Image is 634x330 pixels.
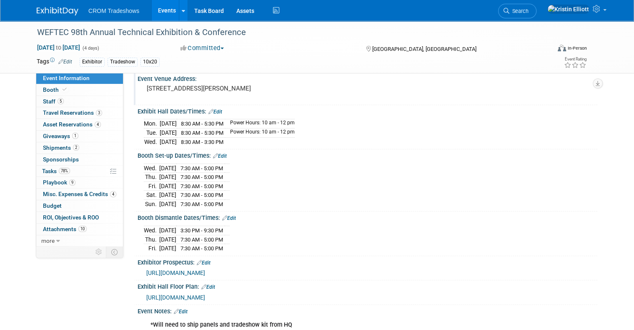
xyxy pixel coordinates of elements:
[138,73,597,83] div: Event Venue Address:
[36,189,123,200] a: Misc. Expenses & Credits4
[36,166,123,177] a: Tasks78%
[36,224,123,235] a: Attachments10
[36,212,123,223] a: ROI, Objectives & ROO
[159,164,176,173] td: [DATE]
[180,245,223,252] span: 7:30 AM - 5:00 PM
[36,200,123,212] a: Budget
[144,226,159,235] td: Wed.
[159,173,176,182] td: [DATE]
[88,8,139,14] span: CROM Tradeshows
[160,128,177,138] td: [DATE]
[37,44,80,51] span: [DATE] [DATE]
[43,98,64,105] span: Staff
[180,183,223,189] span: 7:30 AM - 5:00 PM
[63,87,67,92] i: Booth reservation complete
[144,173,159,182] td: Thu.
[36,154,123,165] a: Sponsorships
[159,191,176,200] td: [DATE]
[43,202,62,209] span: Budget
[37,57,72,67] td: Tags
[43,133,78,139] span: Giveaways
[159,181,176,191] td: [DATE]
[36,235,123,247] a: more
[567,45,587,51] div: In-Person
[95,121,101,128] span: 4
[43,86,68,93] span: Booth
[208,109,222,115] a: Edit
[43,144,79,151] span: Shipments
[36,107,123,118] a: Travel Reservations3
[138,305,597,316] div: Event Notes:
[43,121,101,128] span: Asset Reservations
[181,130,223,136] span: 8:30 AM - 5:30 PM
[180,174,223,180] span: 7:30 AM - 5:00 PM
[144,128,160,138] td: Tue.
[82,45,99,51] span: (4 days)
[181,139,223,145] span: 8:30 AM - 3:30 PM
[43,109,102,116] span: Travel Reservations
[36,177,123,188] a: Playbook9
[36,142,123,154] a: Shipments2
[144,235,159,244] td: Thu.
[138,149,597,160] div: Booth Set-up Dates/Times:
[36,84,123,96] a: Booth
[180,192,223,198] span: 7:30 AM - 5:00 PM
[42,168,70,174] span: Tasks
[181,121,223,127] span: 8:30 AM - 5:30 PM
[222,215,236,221] a: Edit
[174,309,188,315] a: Edit
[80,58,105,66] div: Exhibitor
[144,164,159,173] td: Wed.
[43,75,90,81] span: Event Information
[43,214,99,221] span: ROI, Objectives & ROO
[55,44,63,51] span: to
[160,119,177,128] td: [DATE]
[96,110,102,116] span: 3
[178,44,227,53] button: Committed
[110,191,116,197] span: 4
[59,168,70,174] span: 78%
[43,226,87,232] span: Attachments
[37,7,78,15] img: ExhibitDay
[138,105,597,116] div: Exhibit Hall Dates/Times:
[201,284,215,290] a: Edit
[144,137,160,146] td: Wed.
[138,212,597,222] div: Booth Dismantle Dates/Times:
[180,165,223,171] span: 7:30 AM - 5:00 PM
[43,156,79,163] span: Sponsorships
[43,179,75,186] span: Playbook
[180,201,223,207] span: 7:30 AM - 5:00 PM
[558,45,566,51] img: Format-Inperson.png
[43,191,116,197] span: Misc. Expenses & Credits
[146,270,205,276] a: [URL][DOMAIN_NAME]
[197,260,210,266] a: Edit
[34,25,540,40] div: WEFTEC 98th Annual Technical Exhibition & Conference
[36,73,123,84] a: Event Information
[160,137,177,146] td: [DATE]
[147,85,320,92] pre: [STREET_ADDRESS][PERSON_NAME]
[180,227,223,234] span: 3:30 PM - 9:30 PM
[180,237,223,243] span: 7:30 AM - 5:00 PM
[36,131,123,142] a: Giveaways1
[108,58,138,66] div: Tradeshow
[547,5,589,14] img: Kristin Elliott
[159,199,176,208] td: [DATE]
[506,43,587,56] div: Event Format
[41,237,55,244] span: more
[78,226,87,232] span: 10
[509,8,529,14] span: Search
[58,59,72,65] a: Edit
[92,247,106,257] td: Personalize Event Tab Strip
[144,119,160,128] td: Mon.
[498,4,536,18] a: Search
[106,247,123,257] td: Toggle Event Tabs
[36,96,123,107] a: Staff5
[140,58,160,66] div: 10x20
[144,191,159,200] td: Sat.
[146,294,205,301] a: [URL][DOMAIN_NAME]
[144,181,159,191] td: Fri.
[159,235,176,244] td: [DATE]
[138,256,597,267] div: Exhibitor Prospectus:
[144,199,159,208] td: Sun.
